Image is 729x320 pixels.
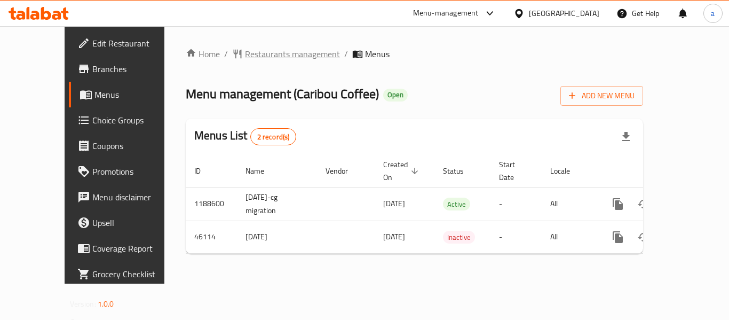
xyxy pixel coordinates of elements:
[69,236,186,261] a: Coverage Report
[344,48,348,60] li: /
[613,124,639,150] div: Export file
[194,165,215,177] span: ID
[542,187,597,221] td: All
[92,165,178,178] span: Promotions
[383,90,408,99] span: Open
[232,48,340,60] a: Restaurants management
[490,187,542,221] td: -
[711,7,715,19] span: a
[499,158,529,184] span: Start Date
[186,48,220,60] a: Home
[98,297,114,311] span: 1.0.0
[383,230,405,244] span: [DATE]
[194,128,296,145] h2: Menus List
[490,221,542,253] td: -
[92,63,178,75] span: Branches
[92,191,178,204] span: Menu disclaimer
[326,165,362,177] span: Vendor
[237,221,317,253] td: [DATE]
[69,30,186,56] a: Edit Restaurant
[245,165,278,177] span: Name
[251,132,296,142] span: 2 record(s)
[443,231,475,244] span: Inactive
[92,242,178,255] span: Coverage Report
[443,165,478,177] span: Status
[365,48,390,60] span: Menus
[69,261,186,287] a: Grocery Checklist
[605,224,631,250] button: more
[383,89,408,102] div: Open
[569,89,635,103] span: Add New Menu
[69,82,186,107] a: Menus
[560,86,643,106] button: Add New Menu
[186,48,643,60] nav: breadcrumb
[413,7,479,20] div: Menu-management
[69,56,186,82] a: Branches
[383,158,422,184] span: Created On
[69,210,186,236] a: Upsell
[92,139,178,152] span: Coupons
[69,184,186,210] a: Menu disclaimer
[250,128,297,145] div: Total records count
[69,159,186,184] a: Promotions
[529,7,599,19] div: [GEOGRAPHIC_DATA]
[245,48,340,60] span: Restaurants management
[186,82,379,106] span: Menu management ( Caribou Coffee )
[542,221,597,253] td: All
[69,133,186,159] a: Coupons
[92,114,178,127] span: Choice Groups
[631,191,656,217] button: Change Status
[92,216,178,229] span: Upsell
[94,88,178,101] span: Menus
[92,37,178,50] span: Edit Restaurant
[186,155,716,254] table: enhanced table
[631,224,656,250] button: Change Status
[186,221,237,253] td: 46114
[550,165,584,177] span: Locale
[186,187,237,221] td: 1188600
[443,198,470,210] span: Active
[224,48,228,60] li: /
[69,107,186,133] a: Choice Groups
[383,197,405,210] span: [DATE]
[92,268,178,280] span: Grocery Checklist
[237,187,317,221] td: [DATE]-cg migration
[605,191,631,217] button: more
[597,155,716,188] th: Actions
[70,297,96,311] span: Version:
